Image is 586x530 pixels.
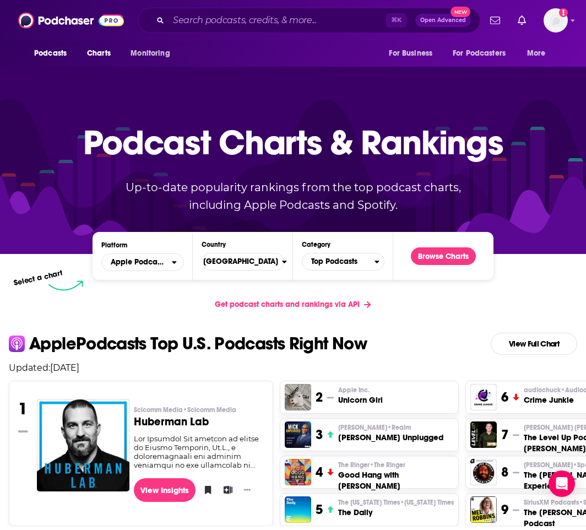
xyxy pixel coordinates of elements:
[123,43,184,64] button: open menu
[338,507,454,518] h3: The Daily
[37,399,129,491] img: Huberman Lab
[134,434,264,469] div: Lor Ipsumdol Sit ametcon ad elitse do Eiusmo Temporin, Ut.L., e doloremagnaali eni adminim veniam...
[501,389,508,405] h3: 6
[302,253,384,271] button: Categories
[470,384,497,410] img: Crime Junkie
[138,8,480,33] div: Search podcasts, credits, & more...
[338,394,383,405] h3: Unicorn Girl
[411,247,476,265] button: Browse Charts
[215,300,360,309] span: Get podcast charts and rankings via API
[386,13,406,28] span: ⌘ K
[34,46,67,61] span: Podcasts
[80,43,117,64] a: Charts
[381,43,446,64] button: open menu
[169,12,386,29] input: Search podcasts, credits, & more...
[101,253,184,271] button: open menu
[470,459,497,485] img: The Joe Rogan Experience
[544,8,568,33] img: User Profile
[316,426,323,443] h3: 3
[134,405,264,434] a: Scicomm Media•Scicomm MediaHuberman Lab
[544,8,568,33] span: Logged in as sarahhallprinc
[338,461,454,491] a: The Ringer•The RingerGood Hang with [PERSON_NAME]
[338,423,443,432] p: Mick Hunt • Realm
[446,43,522,64] button: open menu
[559,8,568,17] svg: Add a profile image
[491,333,577,355] a: View Full Chart
[549,470,575,497] div: Open Intercom Messenger
[285,459,311,485] img: Good Hang with Amy Poehler
[316,501,323,518] h3: 5
[338,469,454,491] h3: Good Hang with [PERSON_NAME]
[389,46,432,61] span: For Business
[338,386,383,405] a: Apple Inc.Unicorn Girl
[200,482,211,498] button: Bookmark Podcast
[134,478,196,502] a: View Insights
[470,421,497,448] img: The Level Up Podcast w/ Paul Alex
[111,258,166,266] span: Apple Podcasts
[338,498,454,507] span: The [US_STATE] Times
[400,499,454,506] span: • [US_STATE] Times
[29,335,367,353] p: Apple Podcasts Top U.S. Podcasts Right Now
[370,461,405,469] span: • The Ringer
[87,46,111,61] span: Charts
[302,252,375,271] span: Top Podcasts
[134,405,264,414] p: Scicomm Media • Scicomm Media
[415,14,471,27] button: Open AdvancedNew
[285,496,311,523] img: The Daily
[338,423,411,432] span: [PERSON_NAME]
[453,46,506,61] span: For Podcasters
[194,252,282,271] span: [GEOGRAPHIC_DATA]
[285,421,311,448] img: Mick Unplugged
[220,482,231,498] button: Add to List
[486,11,504,30] a: Show notifications dropdown
[240,484,255,495] button: Show More Button
[316,464,323,480] h3: 4
[501,426,508,443] h3: 7
[104,179,482,214] p: Up-to-date popularity rankings from the top podcast charts, including Apple Podcasts and Spotify.
[338,386,383,394] p: Apple Inc.
[519,43,560,64] button: open menu
[338,461,454,469] p: The Ringer • The Ringer
[285,384,311,410] img: Unicorn Girl
[131,46,170,61] span: Monitoring
[338,461,405,469] span: The Ringer
[338,498,454,507] p: The New York Times • New York Times
[338,498,454,518] a: The [US_STATE] Times•[US_STATE] TimesThe Daily
[470,496,497,523] img: The Mel Robbins Podcast
[18,10,124,31] img: Podchaser - Follow, Share and Rate Podcasts
[183,406,236,414] span: • Scicomm Media
[338,423,443,443] a: [PERSON_NAME]•Realm[PERSON_NAME] Unplugged
[501,464,508,480] h3: 8
[501,501,508,518] h3: 9
[26,43,81,64] button: open menu
[420,18,466,23] span: Open Advanced
[338,432,443,443] h3: [PERSON_NAME] Unplugged
[9,336,25,351] img: apple Icon
[101,253,184,271] h2: Platforms
[134,405,236,414] span: Scicomm Media
[387,424,411,431] span: • Realm
[48,280,83,291] img: select arrow
[338,386,370,394] span: Apple Inc.
[202,253,284,271] button: Countries
[527,46,546,61] span: More
[513,11,530,30] a: Show notifications dropdown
